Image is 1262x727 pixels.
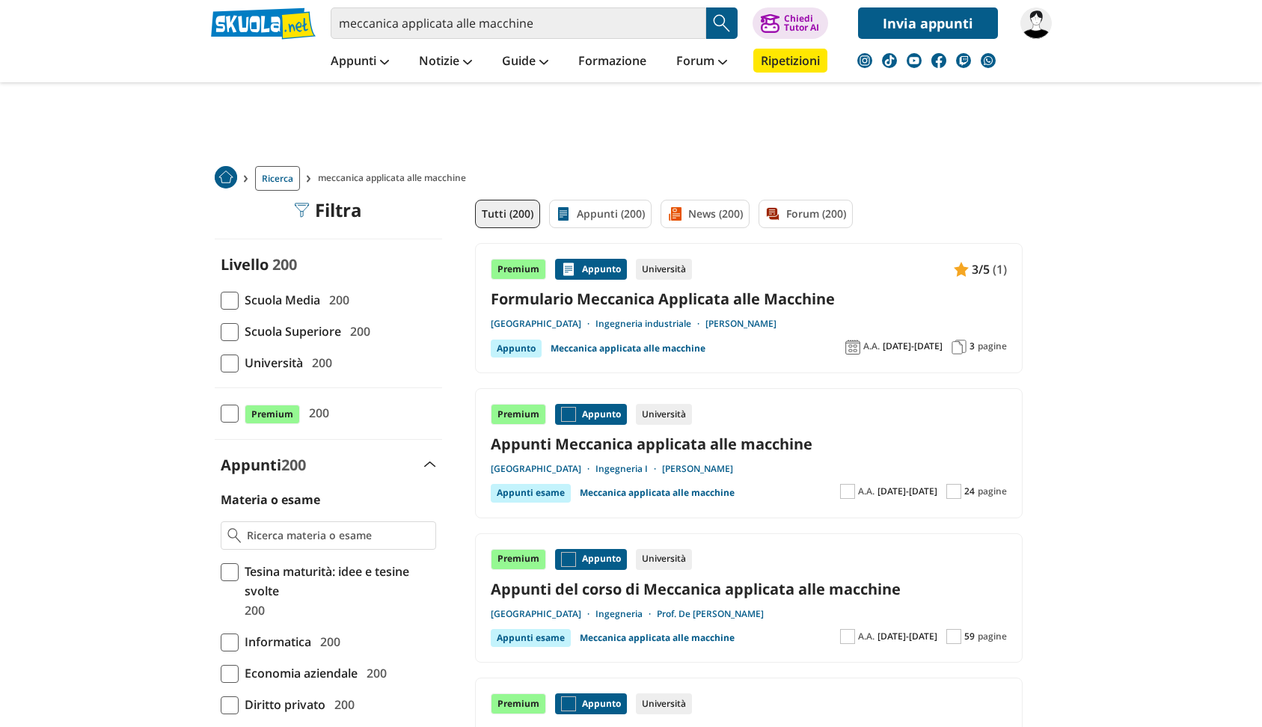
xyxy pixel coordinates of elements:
a: Appunti (200) [549,200,652,228]
a: [PERSON_NAME] [705,318,777,330]
a: Ingegneria I [595,463,662,475]
span: Scuola Media [239,290,320,310]
div: Appunti esame [491,484,571,502]
button: ChiediTutor AI [753,7,828,39]
span: Tesina maturità: idee e tesine svolte [239,562,436,601]
span: Economia aziendale [239,663,358,683]
img: Pagine [946,629,961,644]
a: Formulario Meccanica Applicata alle Macchine [491,289,1007,309]
span: (1) [993,260,1007,279]
img: Appunti contenuto [561,552,576,567]
span: Università [239,353,303,372]
span: Scuola Superiore [239,322,341,341]
img: Anno accademico [840,629,855,644]
label: Appunti [221,455,306,475]
img: instagram [857,53,872,68]
a: Ricerca [255,166,300,191]
img: Appunti contenuto [561,262,576,277]
img: Ricerca materia o esame [227,528,242,543]
img: WhatsApp [981,53,996,68]
span: 200 [272,254,297,274]
img: Anno accademico [845,340,860,355]
img: Appunti filtro contenuto [556,206,571,221]
div: Università [636,549,692,570]
img: facebook [931,53,946,68]
img: Appunti contenuto [954,262,969,277]
div: Appunto [491,340,542,358]
a: Notizie [415,49,476,76]
a: Invia appunti [858,7,998,39]
a: Forum (200) [759,200,853,228]
input: Ricerca materia o esame [247,528,429,543]
label: Livello [221,254,269,274]
div: Appunti esame [491,629,571,647]
img: Cerca appunti, riassunti o versioni [711,12,733,34]
img: tiktok [882,53,897,68]
span: A.A. [858,485,874,497]
a: Formazione [575,49,650,76]
button: Search Button [706,7,738,39]
a: Appunti Meccanica applicata alle macchine [491,434,1007,454]
div: Premium [491,259,546,280]
div: Appunto [555,549,627,570]
a: Meccanica applicata alle macchine [580,629,735,647]
span: 200 [303,403,329,423]
span: Diritto privato [239,695,325,714]
img: Appunti contenuto [561,696,576,711]
a: Ingegneria industriale [595,318,705,330]
a: Ripetizioni [753,49,827,73]
div: Premium [491,693,546,714]
div: Premium [491,404,546,425]
img: Apri e chiudi sezione [424,461,436,467]
a: Appunti del corso di Meccanica applicata alle macchine [491,579,1007,599]
span: 3/5 [972,260,990,279]
div: Chiedi Tutor AI [784,14,819,32]
span: 200 [314,632,340,651]
a: Prof. De [PERSON_NAME] [657,608,764,620]
a: Appunti [327,49,393,76]
a: Meccanica applicata alle macchine [551,340,705,358]
div: Appunto [555,259,627,280]
span: 3 [970,340,975,352]
input: Cerca appunti, riassunti o versioni [331,7,706,39]
span: pagine [978,485,1007,497]
span: 200 [344,322,370,341]
span: 200 [281,455,306,475]
span: Premium [245,405,300,424]
img: Appunti contenuto [561,407,576,422]
a: Home [215,166,237,191]
span: 200 [328,695,355,714]
img: Home [215,166,237,188]
div: Università [636,259,692,280]
span: [DATE]-[DATE] [877,485,937,497]
a: Ingegneria [595,608,657,620]
img: Pagine [952,340,967,355]
span: A.A. [863,340,880,352]
span: A.A. [858,631,874,642]
span: 200 [306,353,332,372]
a: [PERSON_NAME] [662,463,733,475]
img: Filtra filtri mobile [294,203,309,218]
span: Informatica [239,632,311,651]
span: 59 [964,631,975,642]
span: 200 [361,663,387,683]
img: Forum filtro contenuto [765,206,780,221]
a: [GEOGRAPHIC_DATA] [491,608,595,620]
img: twitch [956,53,971,68]
a: [GEOGRAPHIC_DATA] [491,463,595,475]
label: Materia o esame [221,491,320,508]
span: 24 [964,485,975,497]
span: meccanica applicata alle macchine [318,166,472,191]
div: Filtra [294,200,362,221]
img: Anno accademico [840,484,855,499]
div: Premium [491,549,546,570]
img: News filtro contenuto [667,206,682,221]
span: 200 [323,290,349,310]
img: Pagine [946,484,961,499]
a: Guide [498,49,552,76]
a: Tutti (200) [475,200,540,228]
span: [DATE]-[DATE] [883,340,943,352]
a: [GEOGRAPHIC_DATA] [491,318,595,330]
div: Appunto [555,404,627,425]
